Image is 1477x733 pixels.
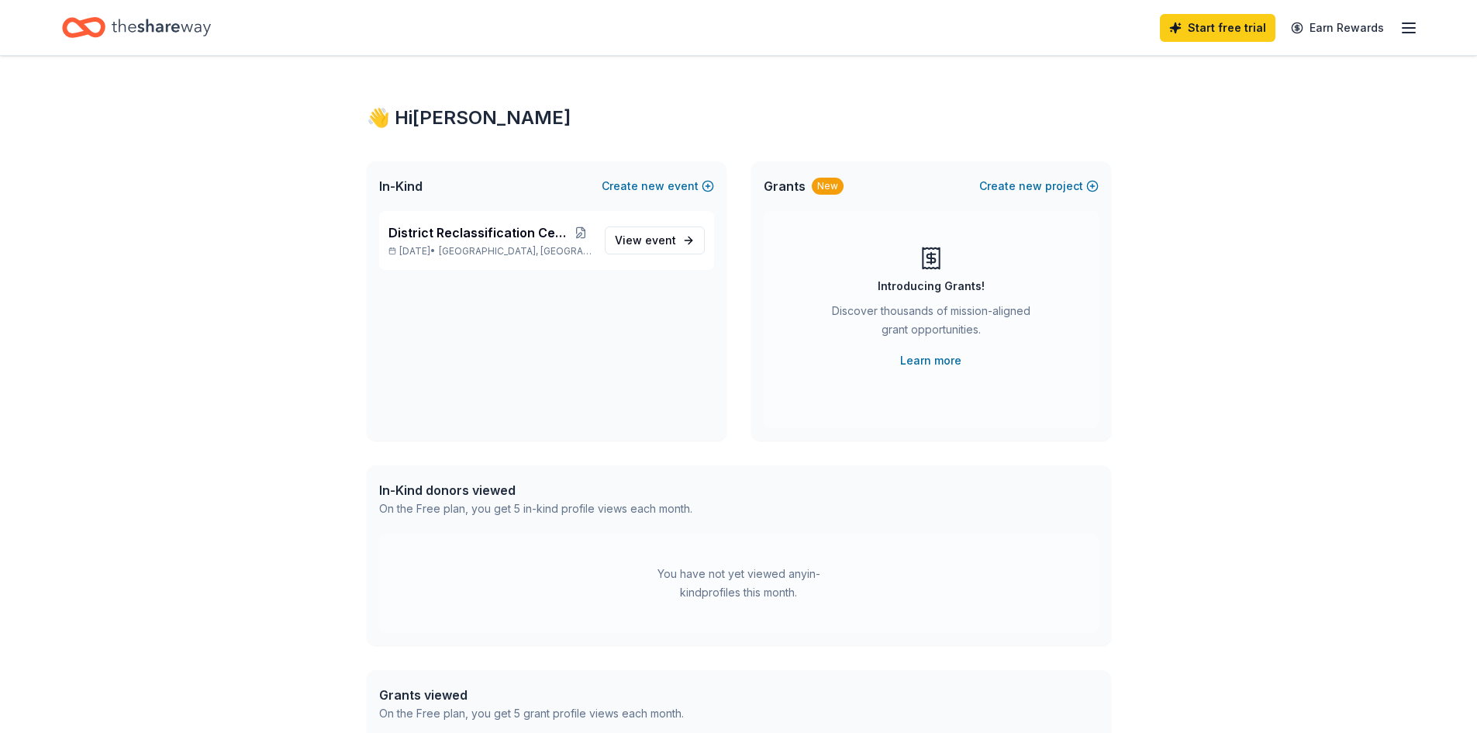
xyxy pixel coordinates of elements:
div: In-Kind donors viewed [379,481,692,500]
span: In-Kind [379,177,423,195]
a: Start free trial [1160,14,1275,42]
div: 👋 Hi [PERSON_NAME] [367,105,1111,130]
span: District Reclassification Ceremony 2026 [388,223,570,242]
span: [GEOGRAPHIC_DATA], [GEOGRAPHIC_DATA] [439,245,592,258]
div: Grants viewed [379,686,684,704]
span: new [1019,177,1042,195]
span: View [615,231,676,250]
a: Earn Rewards [1282,14,1393,42]
div: Discover thousands of mission-aligned grant opportunities. [826,302,1037,345]
span: Grants [764,177,806,195]
a: View event [605,226,705,254]
span: new [641,177,664,195]
a: Learn more [900,351,961,370]
button: Createnewevent [602,177,714,195]
span: event [645,233,676,247]
p: [DATE] • [388,245,592,258]
div: New [812,178,844,195]
div: You have not yet viewed any in-kind profiles this month. [642,565,836,602]
div: Introducing Grants! [878,277,985,296]
button: Createnewproject [979,177,1099,195]
a: Home [62,9,211,46]
div: On the Free plan, you get 5 grant profile views each month. [379,704,684,723]
div: On the Free plan, you get 5 in-kind profile views each month. [379,500,692,518]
